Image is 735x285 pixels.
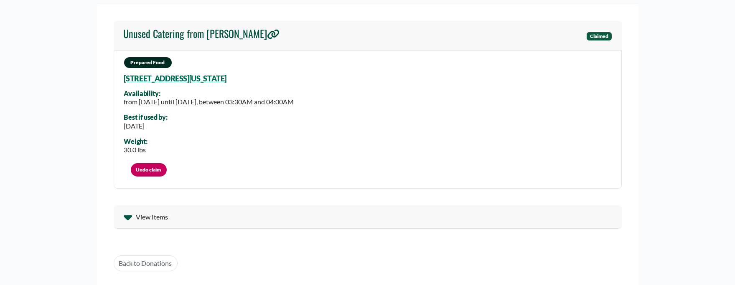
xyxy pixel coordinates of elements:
[587,32,612,40] span: Claimed
[124,138,148,145] div: Weight:
[124,97,294,107] div: from [DATE] until [DATE], between 03:30AM and 04:00AM
[124,28,280,40] h4: Unused Catering from [PERSON_NAME]
[124,57,172,68] span: Prepared Food
[124,90,294,97] div: Availability:
[136,212,168,222] span: View Items
[114,255,178,271] a: Back to Donations
[124,74,227,83] a: [STREET_ADDRESS][US_STATE]
[124,113,168,121] div: Best if used by:
[124,145,148,155] div: 30.0 lbs
[131,163,167,177] a: Undo claim
[124,121,168,131] div: [DATE]
[124,28,280,43] a: Unused Catering from [PERSON_NAME]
